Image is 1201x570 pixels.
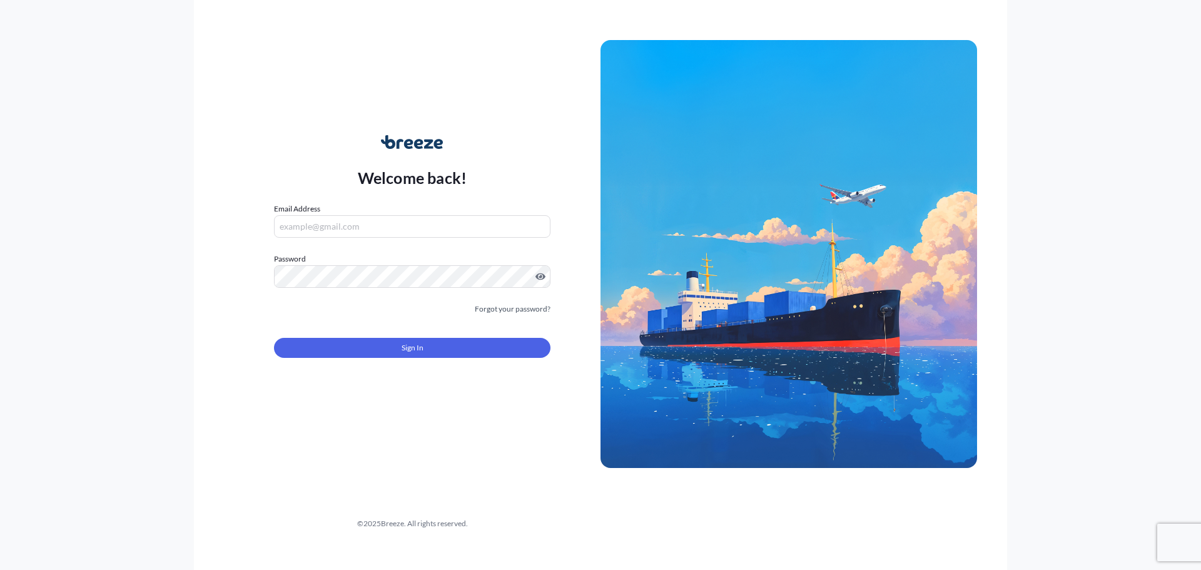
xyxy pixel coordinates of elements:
input: example@gmail.com [274,215,550,238]
div: © 2025 Breeze. All rights reserved. [224,517,600,530]
img: Ship illustration [600,40,977,468]
label: Email Address [274,203,320,215]
a: Forgot your password? [475,303,550,315]
label: Password [274,253,550,265]
span: Sign In [402,342,423,354]
button: Show password [535,272,545,282]
p: Welcome back! [358,168,467,188]
button: Sign In [274,338,550,358]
